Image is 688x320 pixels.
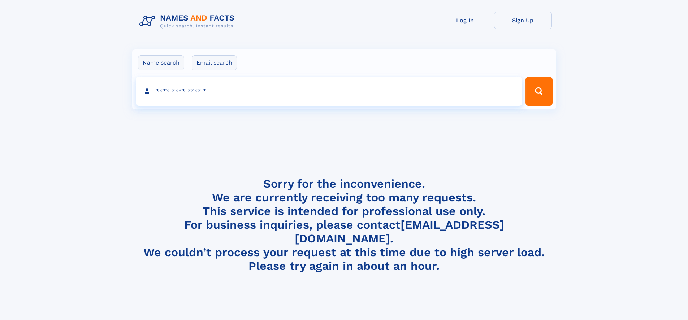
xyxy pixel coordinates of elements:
[494,12,552,29] a: Sign Up
[192,55,237,70] label: Email search
[295,218,504,245] a: [EMAIL_ADDRESS][DOMAIN_NAME]
[137,12,241,31] img: Logo Names and Facts
[436,12,494,29] a: Log In
[525,77,552,106] button: Search Button
[136,77,523,106] input: search input
[137,177,552,273] h4: Sorry for the inconvenience. We are currently receiving too many requests. This service is intend...
[138,55,184,70] label: Name search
